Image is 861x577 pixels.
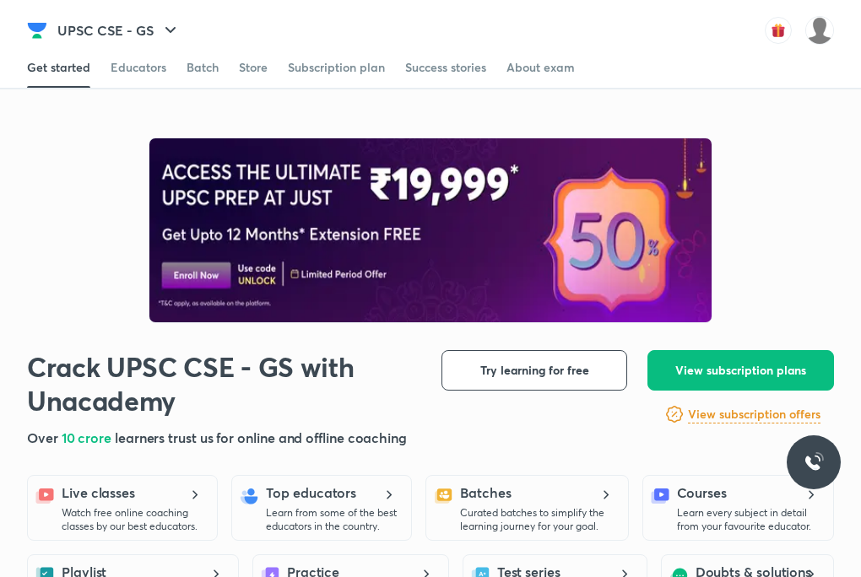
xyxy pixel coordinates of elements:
div: Get started [27,59,90,76]
button: UPSC CSE - GS [47,13,191,47]
a: Subscription plan [288,47,385,88]
p: Learn from some of the best educators in the country. [266,506,401,533]
a: Store [239,47,268,88]
h1: Crack UPSC CSE - GS with Unacademy [27,350,376,418]
span: Try learning for free [480,362,589,379]
div: Success stories [405,59,486,76]
a: Educators [111,47,166,88]
img: avatar [765,17,792,44]
p: Curated batches to simplify the learning journey for your goal. [460,506,617,533]
div: Subscription plan [288,59,385,76]
span: View subscription plans [675,362,806,379]
button: Try learning for free [441,350,627,391]
div: About exam [506,59,575,76]
a: About exam [506,47,575,88]
h5: Top educators [266,483,356,503]
h5: Courses [677,483,727,503]
div: Store [239,59,268,76]
span: Over [27,429,62,446]
button: View subscription plans [647,350,834,391]
a: View subscription offers [688,404,820,424]
h5: Batches [460,483,511,503]
div: Batch [187,59,219,76]
p: Watch free online coaching classes by our best educators. [62,506,207,533]
img: Company Logo [27,20,47,40]
h5: Live classes [62,483,135,503]
a: Get started [27,47,90,88]
a: Batch [187,47,219,88]
div: Educators [111,59,166,76]
span: 10 crore [62,429,115,446]
h6: View subscription offers [688,406,820,423]
img: ttu [804,452,824,472]
p: Learn every subject in detail from your favourite educator. [677,506,823,533]
span: learners trust us for online and offline coaching [115,429,407,446]
a: Success stories [405,47,486,88]
img: Ayush Kumar [805,16,834,45]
